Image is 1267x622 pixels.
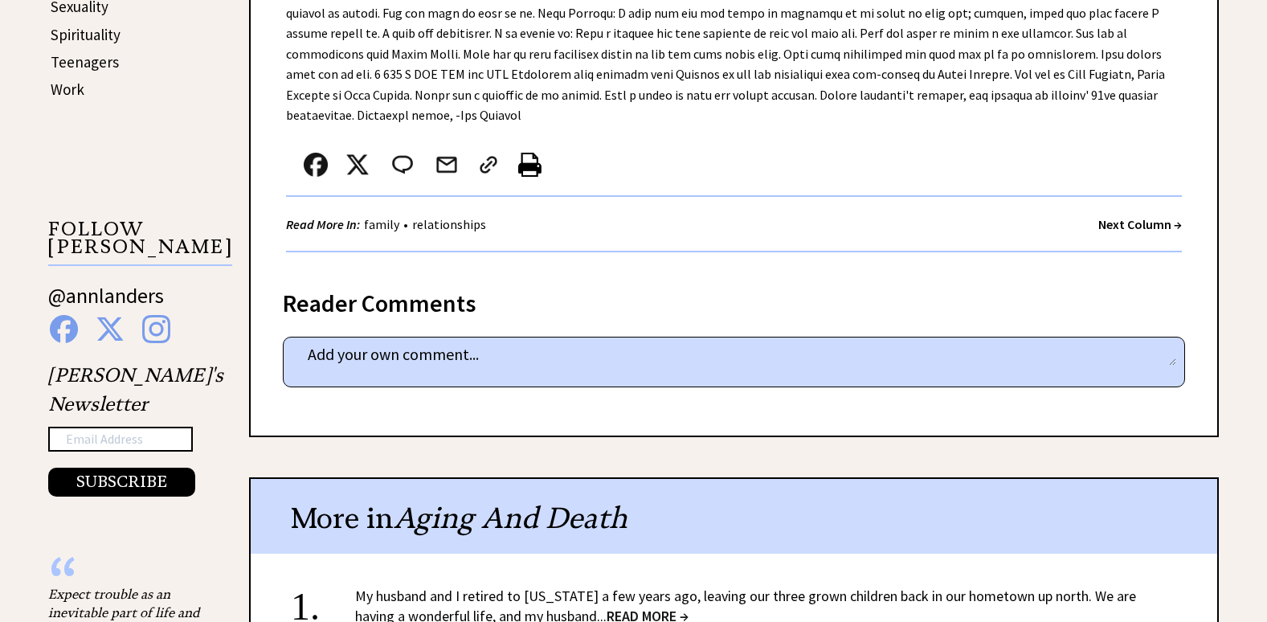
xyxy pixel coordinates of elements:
span: Aging And Death [394,500,627,536]
div: More in [251,479,1217,554]
img: facebook.png [304,153,328,177]
img: facebook%20blue.png [50,315,78,343]
input: Email Address [48,427,193,452]
a: relationships [408,216,490,232]
img: x%20blue.png [96,315,125,343]
a: Spirituality [51,25,121,44]
a: Teenagers [51,52,119,72]
img: instagram%20blue.png [142,315,170,343]
div: • [286,215,490,235]
a: Next Column → [1098,216,1182,232]
a: @annlanders [48,282,164,325]
a: Work [51,80,84,99]
a: family [360,216,403,232]
strong: Read More In: [286,216,360,232]
img: printer%20icon.png [518,153,542,177]
div: “ [48,569,209,585]
p: FOLLOW [PERSON_NAME] [48,220,232,266]
button: SUBSCRIBE [48,468,195,497]
img: link_02.png [476,153,501,177]
img: x_small.png [345,153,370,177]
img: mail.png [435,153,459,177]
div: Reader Comments [283,286,1185,312]
div: 1. [291,586,355,616]
div: [PERSON_NAME]'s Newsletter [48,361,223,497]
img: message_round%202.png [389,153,416,177]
